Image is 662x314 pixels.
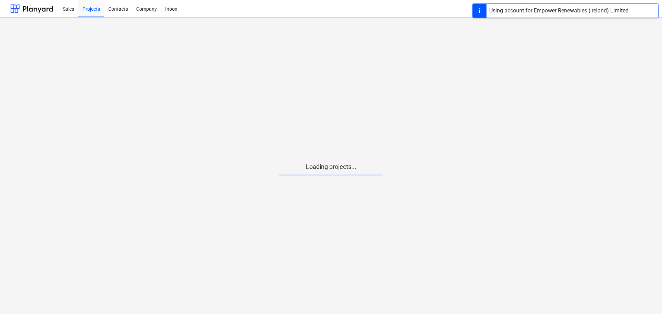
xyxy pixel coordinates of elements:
[279,163,383,171] p: Loading projects...
[489,7,629,15] div: Using account for Empower Renewables (Ireland) Limited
